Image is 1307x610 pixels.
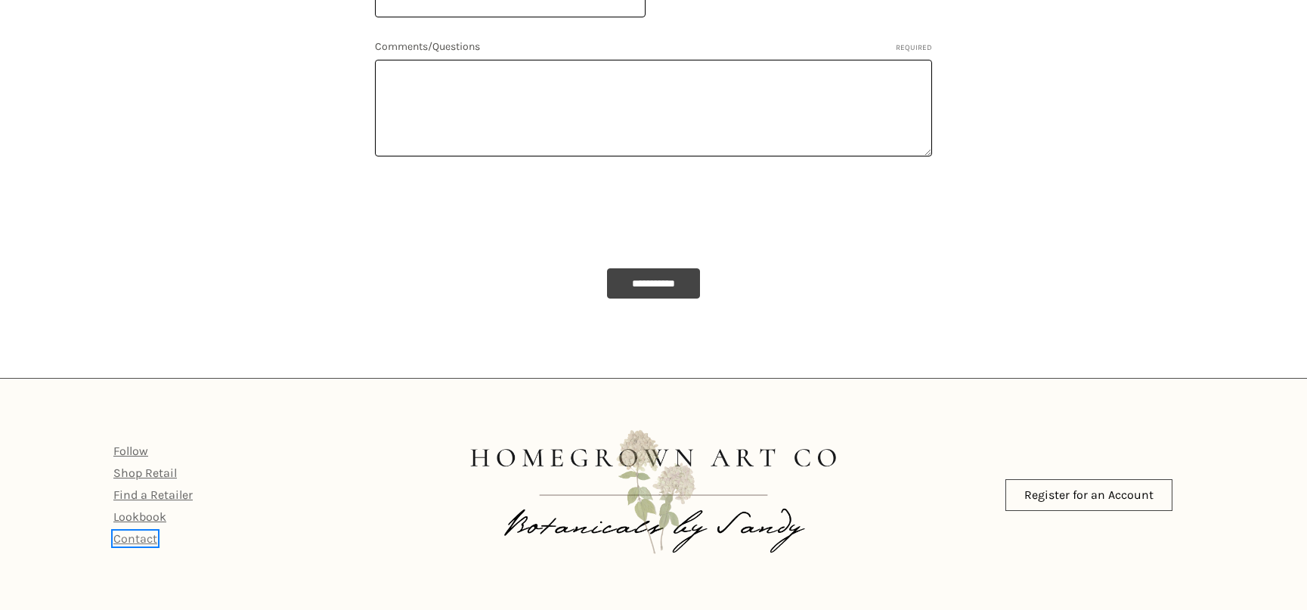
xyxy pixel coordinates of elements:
[113,466,177,480] a: Shop Retail
[113,488,193,502] a: Find a Retailer
[113,531,157,546] a: Contact
[1005,479,1172,511] a: Register for an Account
[375,39,932,54] label: Comments/Questions
[113,509,166,524] a: Lookbook
[896,42,932,54] small: Required
[375,178,605,237] iframe: reCAPTCHA
[113,444,148,458] a: Follow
